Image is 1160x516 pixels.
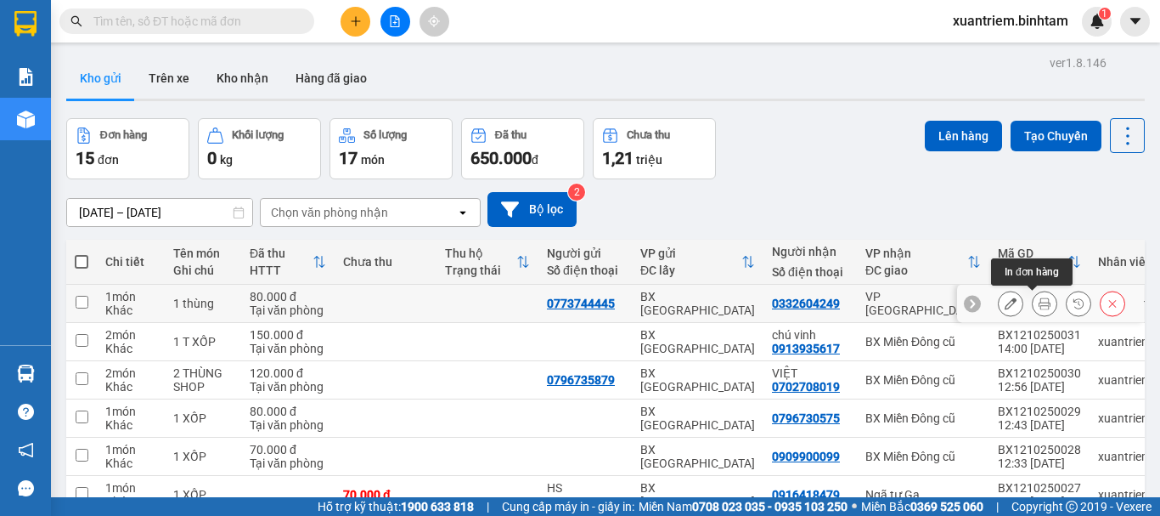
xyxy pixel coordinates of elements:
[998,443,1081,456] div: BX1210250028
[640,366,755,394] div: BX [GEOGRAPHIC_DATA]
[640,405,755,432] div: BX [GEOGRAPHIC_DATA]
[772,328,848,342] div: chú vinh
[772,245,848,258] div: Người nhận
[135,58,203,99] button: Trên xe
[998,495,1081,508] div: 12:04 [DATE]
[329,118,453,179] button: Số lượng17món
[865,411,981,425] div: BX Miền Đông cũ
[105,456,156,470] div: Khác
[105,290,156,303] div: 1 món
[772,380,840,394] div: 0702708019
[98,153,119,167] span: đơn
[998,291,1023,316] div: Sửa đơn hàng
[18,480,34,496] span: message
[627,129,670,141] div: Chưa thu
[428,15,440,27] span: aim
[910,500,983,513] strong: 0369 525 060
[173,335,233,349] div: 1 T XỐP
[861,497,983,516] span: Miền Bắc
[232,129,284,141] div: Khối lượng
[640,481,755,508] div: BX [GEOGRAPHIC_DATA]
[250,405,326,418] div: 80.000 đ
[865,488,981,502] div: Ngã tư Ga
[547,264,623,277] div: Số điện thoại
[1090,14,1105,29] img: icon-new-feature
[865,335,981,349] div: BX Miền Đông cũ
[461,118,584,179] button: Đã thu650.000đ
[203,58,282,99] button: Kho nhận
[1099,8,1111,20] sup: 1
[341,7,370,37] button: plus
[173,297,233,310] div: 1 thùng
[282,58,380,99] button: Hàng đã giao
[250,328,326,342] div: 150.000 đ
[31,98,190,114] span: BX [GEOGRAPHIC_DATA] -
[639,497,847,516] span: Miền Nam
[865,264,967,277] div: ĐC giao
[1050,54,1107,72] div: ver 1.8.146
[7,13,58,89] img: logo
[105,303,156,317] div: Khác
[7,119,178,151] span: BX Miền Đông cũ -
[445,247,516,260] div: Thu hộ
[1101,8,1107,20] span: 1
[17,111,35,128] img: warehouse-icon
[640,247,741,260] div: VP gửi
[105,443,156,456] div: 1 món
[772,411,840,425] div: 0796730575
[100,129,147,141] div: Đơn hàng
[998,481,1081,495] div: BX1210250027
[105,366,156,380] div: 2 món
[207,148,217,168] span: 0
[250,418,326,432] div: Tại văn phòng
[18,442,34,458] span: notification
[998,418,1081,432] div: 12:43 [DATE]
[105,342,156,355] div: Khác
[250,342,326,355] div: Tại văn phòng
[865,247,967,260] div: VP nhận
[105,418,156,432] div: Khác
[547,373,615,387] div: 0796735879
[852,503,857,510] span: ⚪️
[401,500,474,513] strong: 1900 633 818
[568,184,585,201] sup: 2
[772,450,840,463] div: 0909900099
[7,98,31,114] span: Gửi:
[250,247,313,260] div: Đã thu
[998,328,1081,342] div: BX1210250031
[17,365,35,383] img: warehouse-icon
[241,240,335,285] th: Toggle SortBy
[173,450,233,463] div: 1 XỐP
[470,148,532,168] span: 650.000
[343,488,428,502] div: 70.000 đ
[1066,501,1078,513] span: copyright
[389,15,401,27] span: file-add
[487,192,577,227] button: Bộ lọc
[632,240,763,285] th: Toggle SortBy
[998,380,1081,394] div: 12:56 [DATE]
[996,497,999,516] span: |
[343,255,428,269] div: Chưa thu
[67,199,252,226] input: Select a date range.
[865,290,981,317] div: VP [GEOGRAPHIC_DATA]
[105,255,156,269] div: Chi tiết
[250,380,326,394] div: Tại văn phòng
[456,206,470,219] svg: open
[250,303,326,317] div: Tại văn phòng
[198,118,321,179] button: Khối lượng0kg
[173,247,233,260] div: Tên món
[602,148,633,168] span: 1,21
[772,342,840,355] div: 0913935617
[250,456,326,470] div: Tại văn phòng
[18,404,34,420] span: question-circle
[857,240,989,285] th: Toggle SortBy
[76,148,94,168] span: 15
[865,373,981,387] div: BX Miền Đông cũ
[772,265,848,279] div: Số điện thoại
[380,7,410,37] button: file-add
[173,264,233,277] div: Ghi chú
[640,443,755,470] div: BX [GEOGRAPHIC_DATA]
[991,258,1073,286] div: In đơn hàng
[998,405,1081,418] div: BX1210250029
[487,497,489,516] span: |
